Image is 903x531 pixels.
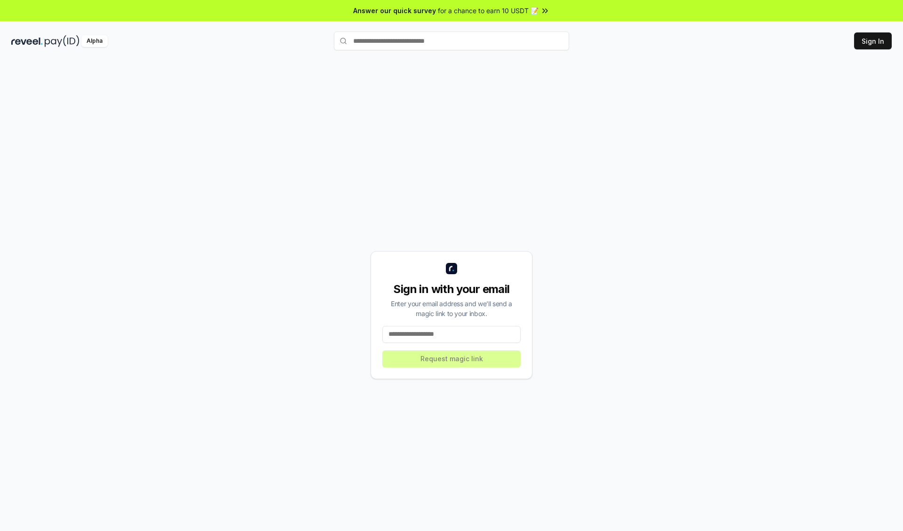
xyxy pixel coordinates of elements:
div: Sign in with your email [382,282,521,297]
span: for a chance to earn 10 USDT 📝 [438,6,539,16]
button: Sign In [854,32,892,49]
div: Enter your email address and we’ll send a magic link to your inbox. [382,299,521,318]
img: pay_id [45,35,79,47]
img: logo_small [446,263,457,274]
div: Alpha [81,35,108,47]
span: Answer our quick survey [353,6,436,16]
img: reveel_dark [11,35,43,47]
